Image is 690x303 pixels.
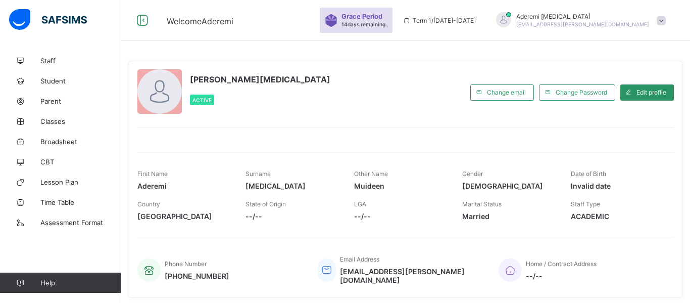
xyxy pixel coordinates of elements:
span: Change email [487,89,526,96]
span: Staff Type [571,200,600,208]
span: Muideen [354,182,447,190]
span: Home / Contract Address [526,260,597,268]
span: Aderemi [137,182,230,190]
span: Aderemi [MEDICAL_DATA] [516,13,649,20]
span: Date of Birth [571,170,606,178]
span: session/term information [403,17,476,24]
span: Phone Number [165,260,207,268]
span: Parent [40,97,121,105]
span: Active [192,97,212,103]
div: AderemiOseni [486,12,671,29]
span: Email Address [340,255,379,263]
span: [EMAIL_ADDRESS][PERSON_NAME][DOMAIN_NAME] [340,267,483,284]
span: Change Password [556,89,607,96]
span: Staff [40,57,121,65]
span: Assessment Format [40,219,121,227]
span: [DEMOGRAPHIC_DATA] [462,182,555,190]
span: CBT [40,158,121,166]
span: ACADEMIC [571,212,664,221]
span: Invalid date [571,182,664,190]
span: Broadsheet [40,138,121,146]
span: --/-- [245,212,338,221]
span: [EMAIL_ADDRESS][PERSON_NAME][DOMAIN_NAME] [516,21,649,27]
img: sticker-purple.71386a28dfed39d6af7621340158ba97.svg [325,14,337,27]
span: Married [462,212,555,221]
span: 14 days remaining [341,21,385,27]
span: Lesson Plan [40,178,121,186]
span: Marital Status [462,200,502,208]
img: safsims [9,9,87,30]
span: --/-- [354,212,447,221]
span: LGA [354,200,366,208]
span: [PERSON_NAME][MEDICAL_DATA] [190,74,330,84]
span: Classes [40,117,121,125]
span: Other Name [354,170,388,178]
span: --/-- [526,272,597,280]
span: State of Origin [245,200,286,208]
span: Country [137,200,160,208]
span: [MEDICAL_DATA] [245,182,338,190]
span: Time Table [40,198,121,206]
span: Student [40,77,121,85]
span: First Name [137,170,168,178]
span: Surname [245,170,271,178]
span: Help [40,279,121,287]
span: [GEOGRAPHIC_DATA] [137,212,230,221]
span: Welcome Aderemi [167,16,233,26]
span: Edit profile [636,89,666,96]
span: Grace Period [341,13,382,20]
span: Gender [462,170,483,178]
span: [PHONE_NUMBER] [165,272,229,280]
